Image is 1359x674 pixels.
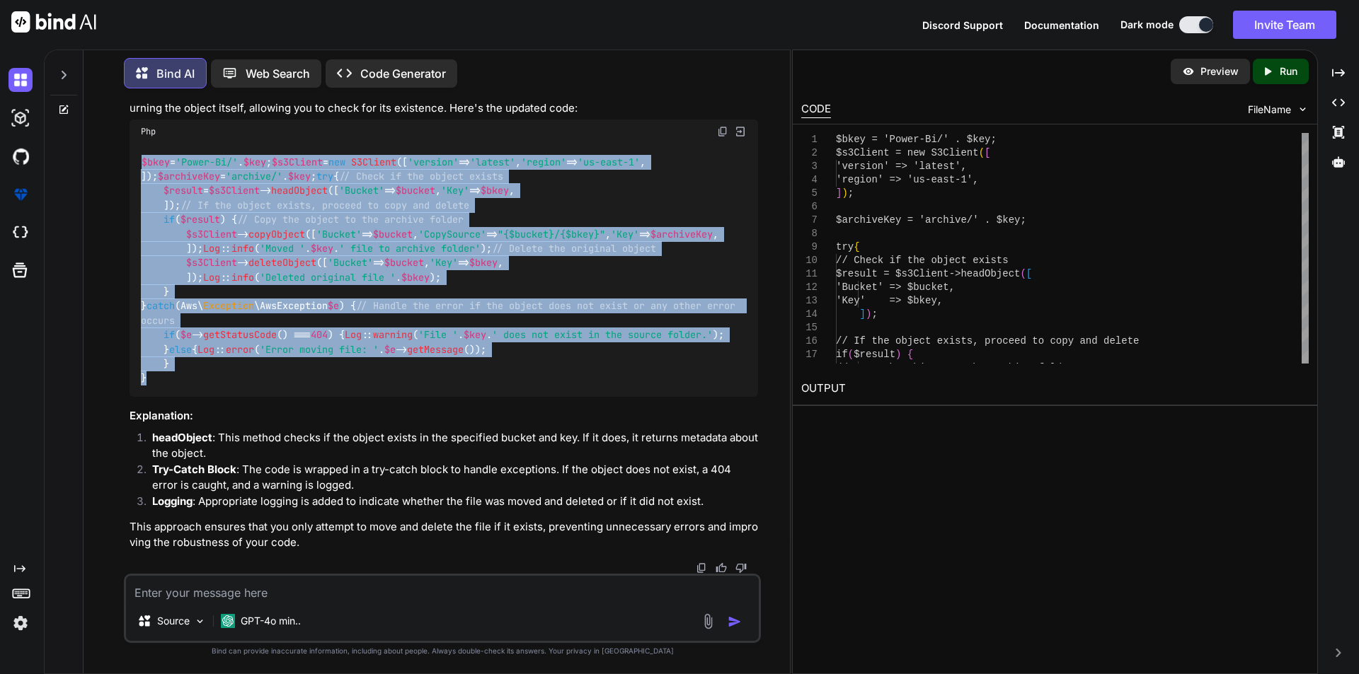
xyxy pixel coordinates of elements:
[311,329,328,342] span: 404
[248,257,316,269] span: deleteObject
[836,295,943,306] span: 'Key' => $bkey,
[272,156,323,168] span: $s3Client
[847,187,853,199] span: ;
[1297,103,1309,115] img: chevron down
[801,321,818,335] div: 15
[260,242,305,255] span: 'Moved '
[801,101,831,118] div: CODE
[141,494,758,513] li: : Appropriate logging is added to indicate whether the file was moved and deleted or if it did no...
[152,494,193,508] strong: Logging
[169,343,192,356] span: else
[316,228,362,240] span: 'Bucket'
[503,228,554,240] span: {$bucket}
[288,170,311,182] span: $key
[801,294,818,308] div: 13
[164,329,175,342] span: if
[186,228,237,240] span: $s3Client
[801,335,818,348] div: 16
[498,228,605,240] span: " / "
[351,156,396,168] span: S3Client
[180,329,192,342] span: $e
[156,65,195,82] p: Bind AI
[801,254,818,267] div: 10
[164,214,175,226] span: if
[339,170,503,182] span: // Check if the object exists
[396,185,435,197] span: $bucket
[141,430,758,462] li: : This method checks if the object exists in the specified bucket and key. If it does, it returns...
[203,300,254,313] span: Exception
[836,187,842,199] span: ]
[1182,65,1195,78] img: preview
[8,144,33,168] img: githubDark
[854,241,859,252] span: {
[180,214,220,226] span: $result
[836,161,967,172] span: 'version' => 'latest',
[801,146,818,160] div: 2
[141,155,741,386] code: = . ; = ([ => , => , ]); = . ; { = -> ([ => , => , ]); ( ) { -> ([ => , => , => , ]); :: ( . . );...
[801,200,818,214] div: 6
[801,267,818,281] div: 11
[407,343,464,356] span: getMessage
[871,308,877,320] span: ;
[8,68,33,92] img: darkChat
[221,614,235,628] img: GPT-4o mini
[1024,19,1099,31] span: Documentation
[8,182,33,207] img: premium
[735,562,747,574] img: dislike
[836,174,979,185] span: 'region' => 'us-east-1',
[801,133,818,146] div: 1
[492,329,713,342] span: ' does not exist in the source folder.'
[130,519,758,551] p: This approach ensures that you only attempt to move and delete the file if it exists, preventing ...
[1248,103,1291,117] span: FileName
[1280,64,1297,79] p: Run
[717,126,728,137] img: copy
[373,228,413,240] span: $bucket
[11,11,96,33] img: Bind AI
[418,228,486,240] span: 'CopySource'
[130,408,758,424] h3: Explanation:
[801,308,818,321] div: 14
[521,156,566,168] span: 'region'
[985,147,990,158] span: [
[1109,335,1139,347] span: elete
[328,300,339,313] span: $e
[203,242,220,255] span: Log
[142,156,170,168] span: $bkey
[176,156,238,168] span: 'Power-Bi/'
[836,134,997,145] span: $bkey = 'Power-Bi/' . $key;
[801,281,818,294] div: 12
[801,240,818,254] div: 9
[339,242,481,255] span: ' file to archive folder'
[801,348,818,361] div: 17
[842,187,847,199] span: )
[801,187,818,200] div: 5
[978,147,984,158] span: (
[854,349,895,360] span: $result
[481,185,509,197] span: $bkey
[836,255,1009,266] span: // Check if the object exists
[157,614,190,628] p: Source
[237,214,464,226] span: // Copy the object to the archive folder
[895,349,901,360] span: )
[441,185,469,197] span: 'Key'
[1233,11,1336,39] button: Invite Team
[231,271,254,284] span: info
[176,86,240,100] code: headObject
[836,335,1109,347] span: // If the object exists, proceed to copy and d
[226,343,254,356] span: error
[328,156,345,168] span: new
[1024,18,1099,33] button: Documentation
[186,257,237,269] span: $s3Client
[158,170,220,182] span: $archiveKey
[470,156,515,168] span: 'latest'
[124,646,761,656] p: Bind can provide inaccurate information, including about people. Always double-check its answers....
[801,173,818,187] div: 4
[241,614,301,628] p: GPT-4o min..
[1026,268,1032,279] span: [
[716,562,727,574] img: like
[469,257,498,269] span: $bkey
[859,308,865,320] span: ]
[401,271,430,284] span: $bkey
[836,349,848,360] span: if
[203,271,220,284] span: Log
